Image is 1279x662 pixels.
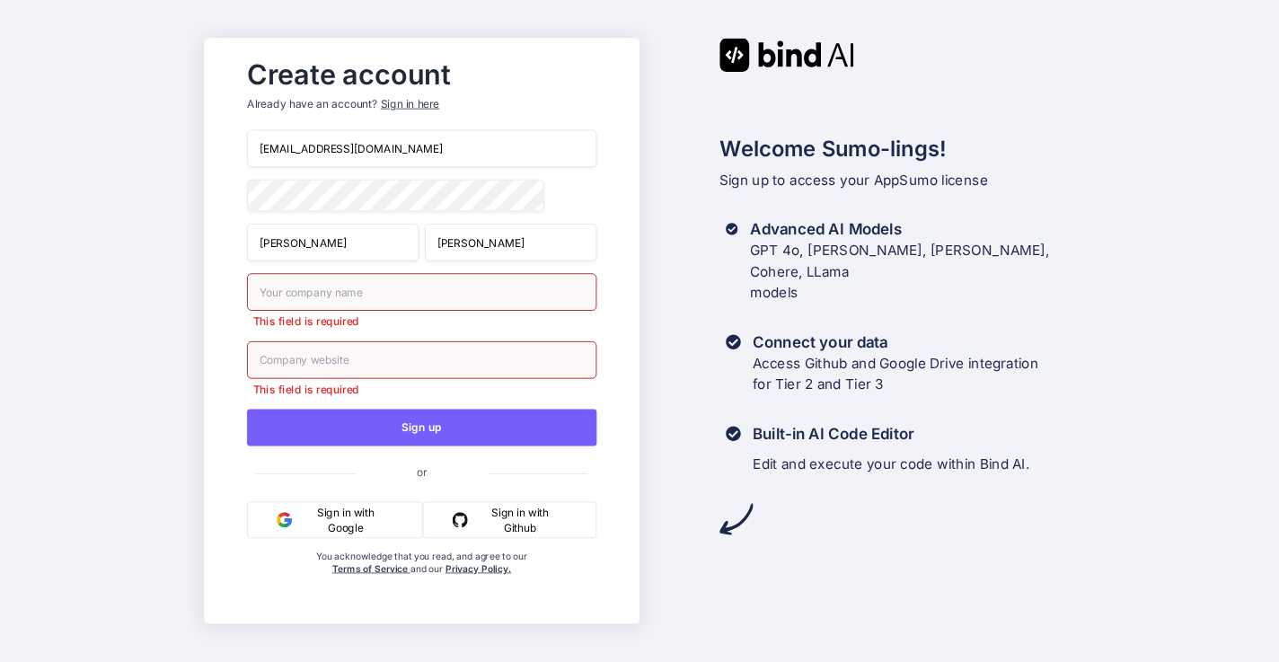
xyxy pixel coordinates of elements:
div: Sign in here [381,96,439,111]
p: Edit and execute your code within Bind AI. [754,454,1030,475]
img: google [278,512,293,527]
h2: Create account [247,63,596,87]
p: This field is required [247,313,596,329]
button: Sign in with Google [247,501,423,538]
a: Privacy Policy. [445,562,511,574]
h3: Connect your data [754,331,1039,353]
input: Company website [247,341,596,379]
input: Last Name [425,224,596,261]
button: Sign in with Github [423,501,596,538]
p: Sign up to access your AppSumo license [719,170,1074,191]
h2: Welcome Sumo-lings! [719,133,1074,165]
p: GPT 4o, [PERSON_NAME], [PERSON_NAME], Cohere, LLama models [750,240,1074,304]
p: Already have an account? [247,96,596,111]
button: Sign up [247,409,596,446]
p: This field is required [247,382,596,397]
img: Bind AI logo [719,39,854,72]
img: github [453,512,468,527]
div: You acknowledge that you read, and agree to our and our [305,551,538,612]
img: arrow [719,502,753,535]
a: Terms of Service [332,562,410,574]
input: Email [247,130,596,168]
p: Access Github and Google Drive integration for Tier 2 and Tier 3 [754,353,1039,396]
span: or [356,454,488,491]
h3: Advanced AI Models [750,218,1074,240]
h3: Built-in AI Code Editor [754,423,1030,445]
input: Your company name [247,273,596,311]
input: First Name [247,224,419,261]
